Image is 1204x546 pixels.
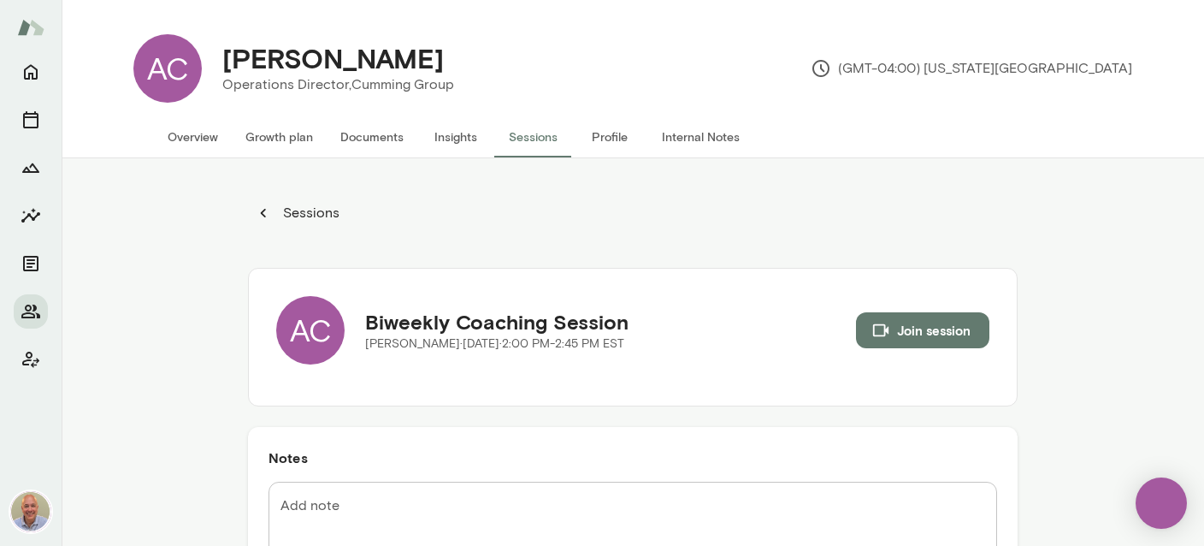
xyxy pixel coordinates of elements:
button: Overview [154,116,232,157]
img: Marc Friedman [10,491,51,532]
div: AC [276,296,345,365]
button: Insights [417,116,494,157]
p: [PERSON_NAME] · [DATE] · 2:00 PM-2:45 PM EST [365,335,629,353]
button: Documents [14,246,48,281]
h5: Biweekly Coaching Session [365,308,629,335]
button: Members [14,294,48,329]
div: AC [133,34,202,103]
button: Growth Plan [14,151,48,185]
button: Join session [856,312,989,348]
button: Client app [14,342,48,377]
p: Sessions [280,203,339,223]
p: Operations Director, Cumming Group [222,74,454,95]
button: Documents [327,116,417,157]
button: Insights [14,199,48,233]
img: Mento [17,11,44,44]
button: Home [14,55,48,89]
h6: Notes [269,448,997,468]
h4: [PERSON_NAME] [222,42,444,74]
button: Sessions [494,116,571,157]
button: Internal Notes [648,116,753,157]
button: Sessions [248,196,349,230]
button: Growth plan [232,116,327,157]
button: Profile [571,116,648,157]
button: Sessions [14,103,48,137]
p: (GMT-04:00) [US_STATE][GEOGRAPHIC_DATA] [811,58,1132,79]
